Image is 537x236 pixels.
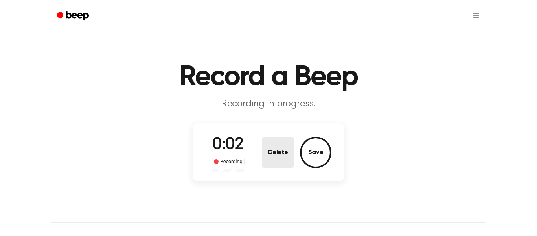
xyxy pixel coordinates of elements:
[212,158,245,165] div: Recording
[300,137,331,168] button: Save Audio Record
[212,137,244,153] span: 0:02
[467,6,486,25] button: Open menu
[51,8,96,24] a: Beep
[262,137,294,168] button: Delete Audio Record
[67,63,470,91] h1: Record a Beep
[118,98,419,111] p: Recording in progress.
